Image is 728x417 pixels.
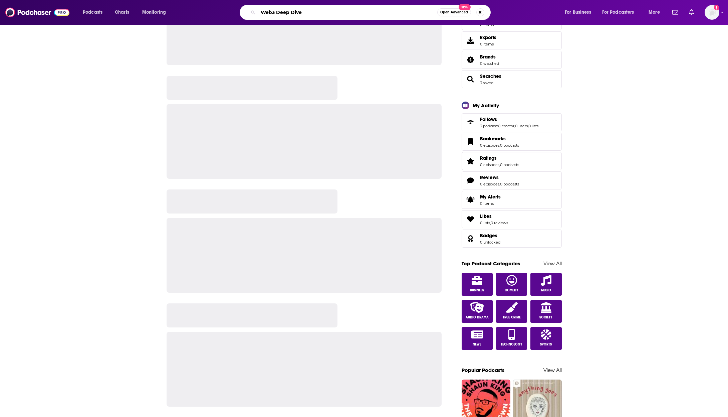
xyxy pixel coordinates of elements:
[499,182,500,186] span: ,
[505,288,518,292] span: Comedy
[464,118,477,127] a: Follows
[540,342,552,346] span: Sports
[258,7,437,18] input: Search podcasts, credits, & more...
[480,81,493,85] a: 3 saved
[480,233,497,239] span: Badges
[462,152,562,170] span: Ratings
[473,102,499,109] div: My Activity
[5,6,69,19] img: Podchaser - Follow, Share and Rate Podcasts
[464,137,477,146] a: Bookmarks
[705,5,719,20] span: Logged in as carolinebresler
[462,51,562,69] span: Brands
[565,8,591,17] span: For Business
[466,315,489,319] span: Audio Drama
[480,162,499,167] a: 0 episodes
[499,143,500,148] span: ,
[480,42,496,46] span: 0 items
[543,367,562,373] a: View All
[480,34,496,40] span: Exports
[115,8,129,17] span: Charts
[480,22,494,27] span: 0 items
[705,5,719,20] img: User Profile
[480,136,519,142] a: Bookmarks
[530,327,562,350] a: Sports
[462,367,504,373] a: Popular Podcasts
[480,213,508,219] a: Likes
[480,194,501,200] span: My Alerts
[714,5,719,10] svg: Add a profile image
[480,136,506,142] span: Bookmarks
[480,54,499,60] a: Brands
[480,201,501,206] span: 0 items
[480,143,499,148] a: 0 episodes
[644,7,668,18] button: open menu
[462,171,562,189] span: Reviews
[500,162,519,167] a: 0 podcasts
[670,7,681,18] a: Show notifications dropdown
[83,8,102,17] span: Podcasts
[649,8,660,17] span: More
[503,315,521,319] span: True Crime
[473,342,481,346] span: News
[480,73,501,79] a: Searches
[480,174,519,180] a: Reviews
[462,191,562,209] a: My Alerts
[464,36,477,45] span: Exports
[530,273,562,296] a: Music
[500,182,519,186] a: 0 podcasts
[496,327,527,350] a: Technology
[462,31,562,49] a: Exports
[500,143,519,148] a: 0 podcasts
[528,124,538,128] a: 0 lists
[437,8,471,16] button: Open AdvancedNew
[462,230,562,248] span: Badges
[480,54,496,60] span: Brands
[560,7,599,18] button: open menu
[541,288,551,292] span: Music
[464,176,477,185] a: Reviews
[462,133,562,151] span: Bookmarks
[686,7,697,18] a: Show notifications dropdown
[440,11,468,14] span: Open Advanced
[459,4,471,10] span: New
[480,221,490,225] a: 0 lists
[462,260,520,267] a: Top Podcast Categories
[480,116,538,122] a: Follows
[480,155,519,161] a: Ratings
[501,342,522,346] span: Technology
[480,155,497,161] span: Ratings
[138,7,175,18] button: open menu
[515,124,528,128] a: 0 users
[462,273,493,296] a: Business
[462,70,562,88] span: Searches
[464,55,477,64] a: Brands
[470,288,484,292] span: Business
[462,300,493,323] a: Audio Drama
[499,162,500,167] span: ,
[480,61,499,66] a: 0 watched
[480,116,497,122] span: Follows
[464,195,477,204] span: My Alerts
[142,8,166,17] span: Monitoring
[480,124,499,128] a: 3 podcasts
[480,233,500,239] a: Badges
[491,221,508,225] a: 0 reviews
[480,182,499,186] a: 0 episodes
[499,124,514,128] a: 1 creator
[462,327,493,350] a: News
[246,5,497,20] div: Search podcasts, credits, & more...
[530,300,562,323] a: Society
[480,240,500,245] a: 0 unlocked
[496,273,527,296] a: Comedy
[514,124,515,128] span: ,
[78,7,111,18] button: open menu
[480,213,492,219] span: Likes
[462,113,562,131] span: Follows
[705,5,719,20] button: Show profile menu
[490,221,491,225] span: ,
